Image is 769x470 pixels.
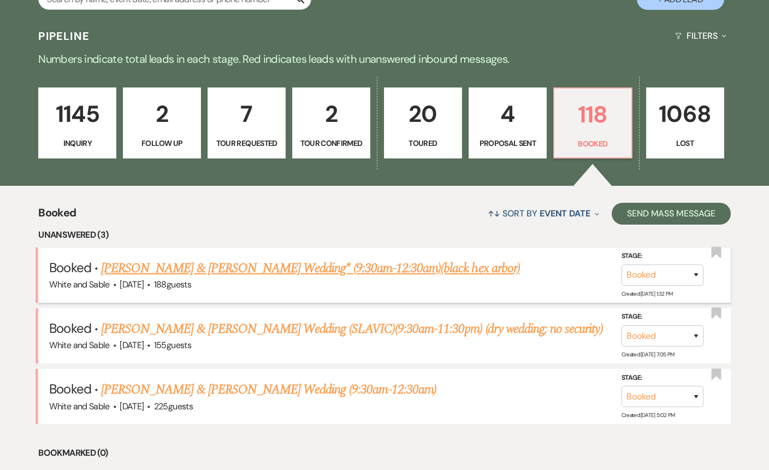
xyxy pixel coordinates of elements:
[561,96,625,133] p: 118
[476,96,540,132] p: 4
[540,208,590,219] span: Event Date
[622,351,675,358] span: Created: [DATE] 7:05 PM
[120,401,144,412] span: [DATE]
[49,401,109,412] span: White and Sable
[391,137,455,149] p: Toured
[646,87,724,158] a: 1068Lost
[49,320,91,337] span: Booked
[45,137,109,149] p: Inquiry
[622,372,703,384] label: Stage:
[469,87,547,158] a: 4Proposal Sent
[384,87,462,158] a: 20Toured
[49,380,91,397] span: Booked
[292,87,370,158] a: 2Tour Confirmed
[215,137,279,149] p: Tour Requested
[49,279,109,290] span: White and Sable
[45,96,109,132] p: 1145
[622,412,675,419] span: Created: [DATE] 5:02 PM
[38,87,116,158] a: 1145Inquiry
[49,339,109,351] span: White and Sable
[120,339,144,351] span: [DATE]
[299,137,363,149] p: Tour Confirmed
[38,446,730,460] li: Bookmarked (0)
[653,137,717,149] p: Lost
[553,87,632,158] a: 118Booked
[622,290,673,297] span: Created: [DATE] 1:32 PM
[391,96,455,132] p: 20
[154,279,191,290] span: 188 guests
[612,203,731,225] button: Send Mass Message
[101,258,520,278] a: [PERSON_NAME] & [PERSON_NAME] Wedding* (9:30am-12:30am)(black hex arbor)
[215,96,279,132] p: 7
[622,311,703,323] label: Stage:
[483,199,604,228] button: Sort By Event Date
[101,319,603,339] a: [PERSON_NAME] & [PERSON_NAME] Wedding (SLAVIC)(9:30am-11:30pm) (dry wedding; no security)
[123,87,201,158] a: 2Follow Up
[49,259,91,276] span: Booked
[130,137,194,149] p: Follow Up
[38,28,90,44] h3: Pipeline
[130,96,194,132] p: 2
[622,250,703,262] label: Stage:
[120,279,144,290] span: [DATE]
[476,137,540,149] p: Proposal Sent
[38,204,76,228] span: Booked
[671,21,730,50] button: Filters
[101,380,436,399] a: [PERSON_NAME] & [PERSON_NAME] Wedding (9:30am-12:30am)
[208,87,286,158] a: 7Tour Requested
[38,228,730,242] li: Unanswered (3)
[488,208,501,219] span: ↑↓
[561,138,625,150] p: Booked
[653,96,717,132] p: 1068
[154,401,193,412] span: 225 guests
[299,96,363,132] p: 2
[154,339,191,351] span: 155 guests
